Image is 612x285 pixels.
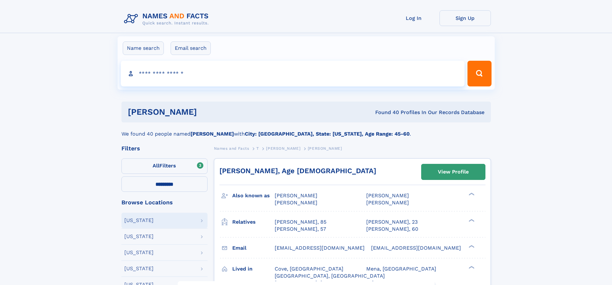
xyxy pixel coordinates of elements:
[467,244,475,248] div: ❯
[153,163,159,169] span: All
[266,144,300,152] a: [PERSON_NAME]
[124,250,154,255] div: [US_STATE]
[232,217,275,227] h3: Relatives
[366,192,409,199] span: [PERSON_NAME]
[388,10,439,26] a: Log In
[232,263,275,274] h3: Lived in
[286,109,484,116] div: Found 40 Profiles In Our Records Database
[275,226,326,233] a: [PERSON_NAME], 57
[467,61,491,86] button: Search Button
[124,218,154,223] div: [US_STATE]
[171,41,211,55] label: Email search
[438,165,469,179] div: View Profile
[123,41,164,55] label: Name search
[214,144,249,152] a: Names and Facts
[275,218,326,226] a: [PERSON_NAME], 85
[366,266,436,272] span: Mena, [GEOGRAPHIC_DATA]
[256,146,259,151] span: T
[275,245,365,251] span: [EMAIL_ADDRESS][DOMAIN_NAME]
[275,192,317,199] span: [PERSON_NAME]
[121,122,491,138] div: We found 40 people named with .
[467,192,475,196] div: ❯
[128,108,286,116] h1: [PERSON_NAME]
[308,146,342,151] span: [PERSON_NAME]
[121,146,208,151] div: Filters
[232,190,275,201] h3: Also known as
[121,200,208,205] div: Browse Locations
[366,200,409,206] span: [PERSON_NAME]
[467,218,475,222] div: ❯
[256,144,259,152] a: T
[467,265,475,269] div: ❯
[121,10,214,28] img: Logo Names and Facts
[439,10,491,26] a: Sign Up
[232,243,275,254] h3: Email
[371,245,461,251] span: [EMAIL_ADDRESS][DOMAIN_NAME]
[124,266,154,271] div: [US_STATE]
[219,167,376,175] a: [PERSON_NAME], Age [DEMOGRAPHIC_DATA]
[421,164,485,180] a: View Profile
[366,218,418,226] a: [PERSON_NAME], 23
[121,61,465,86] input: search input
[275,266,343,272] span: Cove, [GEOGRAPHIC_DATA]
[124,234,154,239] div: [US_STATE]
[275,200,317,206] span: [PERSON_NAME]
[266,146,300,151] span: [PERSON_NAME]
[191,131,234,137] b: [PERSON_NAME]
[275,273,385,279] span: [GEOGRAPHIC_DATA], [GEOGRAPHIC_DATA]
[121,158,208,174] label: Filters
[245,131,410,137] b: City: [GEOGRAPHIC_DATA], State: [US_STATE], Age Range: 45-60
[366,226,418,233] a: [PERSON_NAME], 60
